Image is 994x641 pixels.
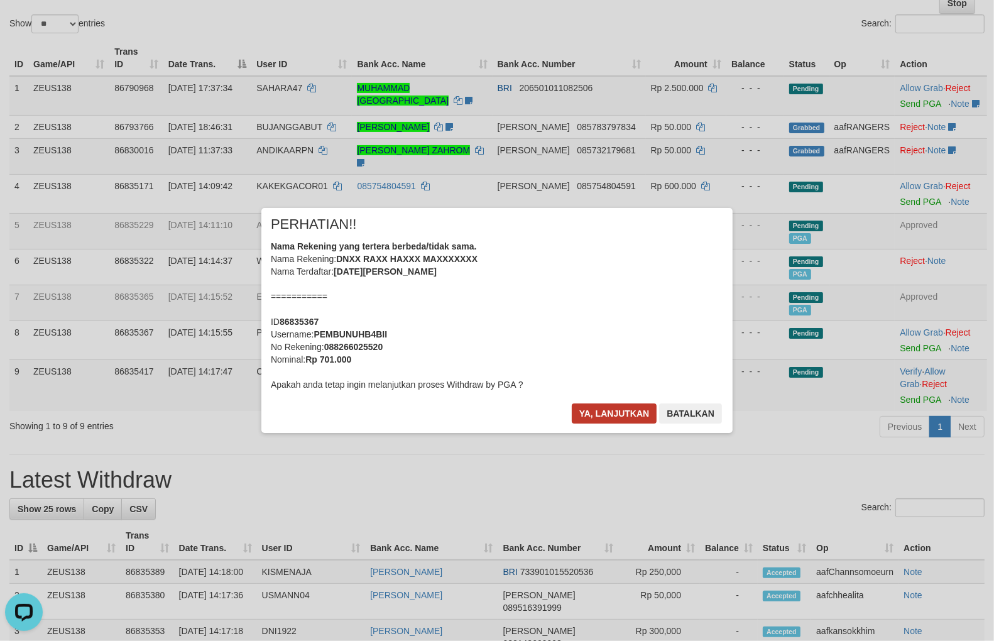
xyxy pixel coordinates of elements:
[572,403,657,424] button: Ya, lanjutkan
[334,266,437,277] b: [DATE][PERSON_NAME]
[314,329,387,339] b: PEMBUNUHB4BII
[659,403,722,424] button: Batalkan
[280,317,319,327] b: 86835367
[5,5,43,43] button: Open LiveChat chat widget
[324,342,383,352] b: 088266025520
[305,354,351,364] b: Rp 701.000
[336,254,478,264] b: DNXX RAXX HAXXX MAXXXXXXX
[271,240,723,391] div: Nama Rekening: Nama Terdaftar: =========== ID Username: No Rekening: Nominal: Apakah anda tetap i...
[271,218,357,231] span: PERHATIAN!!
[271,241,477,251] b: Nama Rekening yang tertera berbeda/tidak sama.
